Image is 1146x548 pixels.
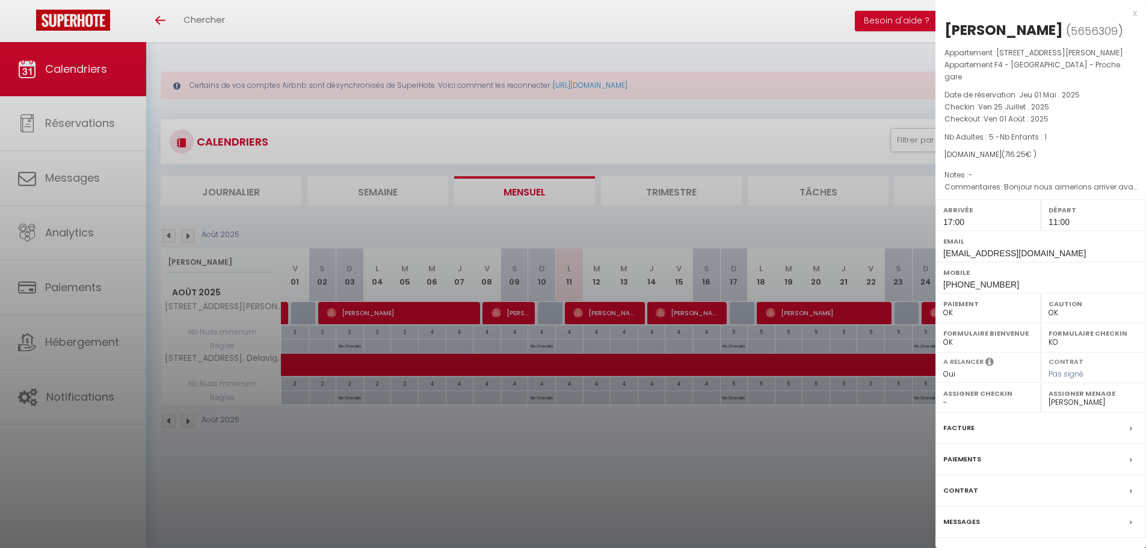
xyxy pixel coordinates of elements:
label: Contrat [943,484,978,497]
p: Appartement : [944,47,1137,83]
p: Checkout : [944,113,1137,125]
label: Mobile [943,266,1138,279]
i: Sélectionner OUI si vous souhaiter envoyer les séquences de messages post-checkout [985,357,994,370]
span: Ven 25 Juillet . 2025 [978,102,1049,112]
label: A relancer [943,357,984,367]
label: Messages [943,516,980,528]
p: Date de réservation : [944,89,1137,101]
p: Checkin : [944,101,1137,113]
span: Jeu 01 Mai . 2025 [1019,90,1080,100]
label: Caution [1049,298,1138,310]
span: [EMAIL_ADDRESS][DOMAIN_NAME] [943,248,1086,258]
span: 5656309 [1071,23,1118,38]
span: Nb Adultes : 5 - [944,132,1047,142]
p: Commentaires : [944,181,1137,193]
label: Formulaire Bienvenue [943,327,1033,339]
iframe: LiveChat chat widget [1095,497,1146,548]
label: Paiements [943,453,981,466]
span: ( € ) [1002,149,1037,159]
label: Email [943,235,1138,247]
span: Nb Enfants : 1 [1000,132,1047,142]
p: Notes : [944,169,1137,181]
label: Contrat [1049,357,1083,365]
span: 11:00 [1049,217,1070,227]
label: Départ [1049,204,1138,216]
span: Pas signé [1049,369,1083,379]
div: [DOMAIN_NAME] [944,149,1137,161]
label: Assigner Menage [1049,387,1138,399]
span: 716.25 [1005,149,1026,159]
div: [PERSON_NAME] [944,20,1063,40]
span: [PHONE_NUMBER] [943,280,1019,289]
span: 17:00 [943,217,964,227]
span: ( ) [1066,22,1123,39]
label: Formulaire Checkin [1049,327,1138,339]
div: x [935,6,1137,20]
label: Assigner Checkin [943,387,1033,399]
label: Facture [943,422,975,434]
span: [STREET_ADDRESS][PERSON_NAME] · Appartement F4 - [GEOGRAPHIC_DATA] - Proche gare [944,48,1126,82]
label: Arrivée [943,204,1033,216]
span: Ven 01 Août . 2025 [984,114,1049,124]
span: - [969,170,973,180]
label: Paiement [943,298,1033,310]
